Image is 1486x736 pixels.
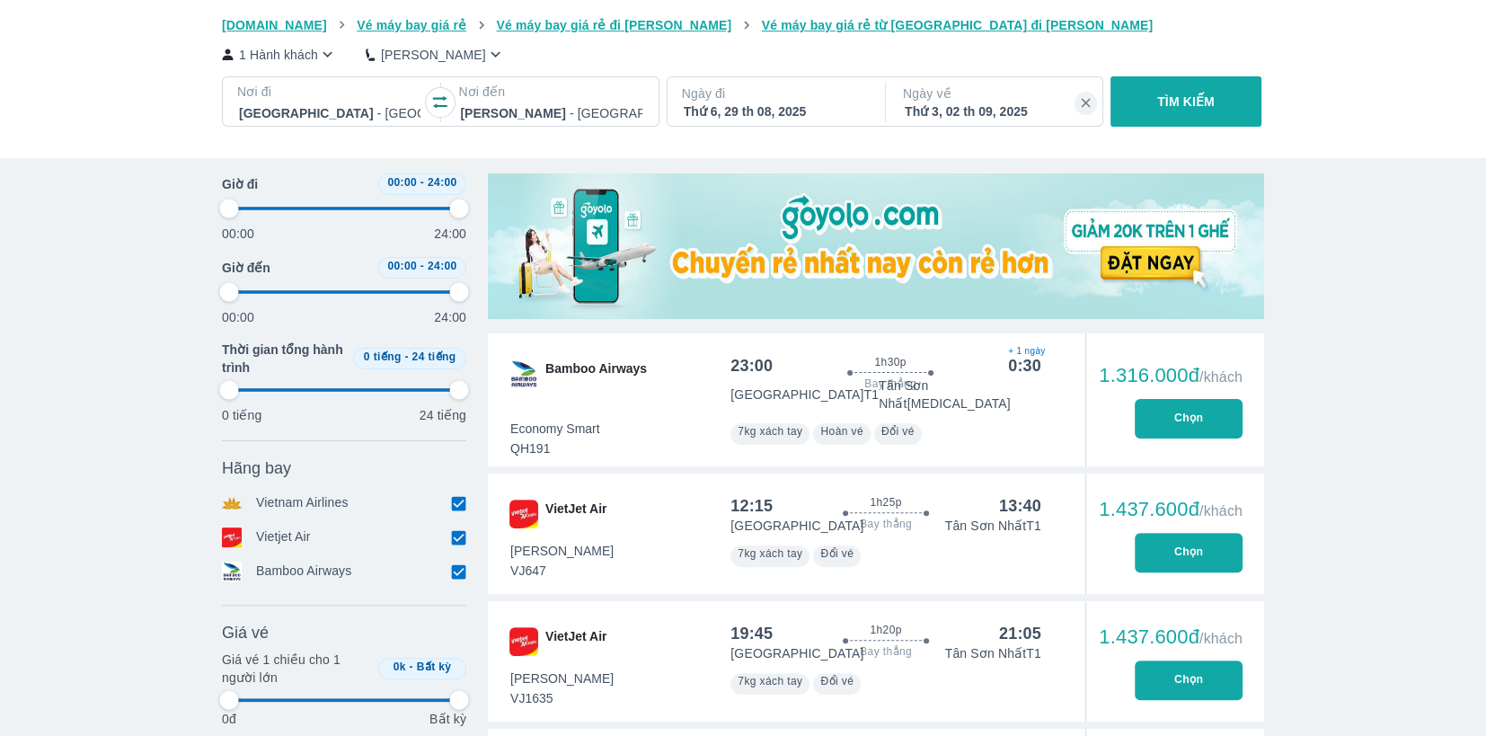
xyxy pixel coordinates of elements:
[222,651,371,687] p: Giá vé 1 chiều cho 1 người lớn
[1099,626,1243,648] div: 1.437.600đ
[509,500,538,528] img: VJ
[730,517,863,535] p: [GEOGRAPHIC_DATA]
[412,350,456,363] span: 24 tiếng
[434,308,466,326] p: 24:00
[1099,499,1243,520] div: 1.437.600đ
[684,102,865,120] div: Thứ 6, 29 th 08, 2025
[222,45,337,64] button: 1 Hành khách
[1135,661,1243,700] button: Chọn
[488,173,1264,319] img: media-0
[222,308,254,326] p: 00:00
[222,710,236,728] p: 0đ
[394,661,406,673] span: 0k
[870,623,901,637] span: 1h20p
[905,102,1086,120] div: Thứ 3, 02 th 09, 2025
[510,439,600,457] span: QH191
[420,406,466,424] p: 24 tiếng
[881,425,915,438] span: Đổi vé
[1199,503,1243,519] span: /khách
[1110,76,1260,127] button: TÌM KIẾM
[458,83,643,101] p: Nơi đến
[738,547,802,560] span: 7kg xách tay
[222,622,269,643] span: Giá vé
[429,710,466,728] p: Bất kỳ
[434,225,466,243] p: 24:00
[1008,344,1041,359] span: + 1 ngày
[364,350,402,363] span: 0 tiếng
[545,627,606,656] span: VietJet Air
[820,675,854,687] span: Đổi vé
[222,259,270,277] span: Giờ đến
[256,493,349,513] p: Vietnam Airlines
[387,260,417,272] span: 00:00
[410,661,413,673] span: -
[874,355,906,369] span: 1h30p
[357,18,466,32] span: Vé máy bay giá rẻ
[420,176,424,189] span: -
[738,425,802,438] span: 7kg xách tay
[730,355,773,377] div: 23:00
[510,689,614,707] span: VJ1635
[509,359,538,388] img: QH
[420,260,424,272] span: -
[1199,369,1243,385] span: /khách
[870,495,901,510] span: 1h25p
[1135,399,1243,439] button: Chọn
[366,45,505,64] button: [PERSON_NAME]
[738,675,802,687] span: 7kg xách tay
[222,457,291,479] span: Hãng bay
[730,644,863,662] p: [GEOGRAPHIC_DATA]
[1157,93,1215,111] p: TÌM KIẾM
[237,83,422,101] p: Nơi đi
[545,500,606,528] span: VietJet Air
[381,46,486,64] p: [PERSON_NAME]
[682,84,867,102] p: Ngày đi
[222,175,258,193] span: Giờ đi
[903,84,1088,102] p: Ngày về
[510,562,614,580] span: VJ647
[428,176,457,189] span: 24:00
[510,420,600,438] span: Economy Smart
[222,341,346,377] span: Thời gian tổng hành trình
[945,517,1041,535] p: Tân Sơn Nhất T1
[509,627,538,656] img: VJ
[999,623,1041,644] div: 21:05
[730,623,773,644] div: 19:45
[730,386,879,403] p: [GEOGRAPHIC_DATA] T1
[222,16,1264,34] nav: breadcrumb
[1135,533,1243,572] button: Chọn
[510,669,614,687] span: [PERSON_NAME]
[222,225,254,243] p: 00:00
[820,547,854,560] span: Đổi vé
[404,350,408,363] span: -
[730,495,773,517] div: 12:15
[945,644,1041,662] p: Tân Sơn Nhất T1
[879,377,1041,412] p: Tân Sơn Nhất [MEDICAL_DATA]
[387,176,417,189] span: 00:00
[762,18,1154,32] span: Vé máy bay giá rẻ từ [GEOGRAPHIC_DATA] đi [PERSON_NAME]
[428,260,457,272] span: 24:00
[545,359,647,388] span: Bamboo Airways
[417,661,452,673] span: Bất kỳ
[1008,355,1041,377] div: 0:30
[497,18,732,32] span: Vé máy bay giá rẻ đi [PERSON_NAME]
[239,46,318,64] p: 1 Hành khách
[1099,365,1243,386] div: 1.316.000đ
[820,425,863,438] span: Hoàn vé
[999,495,1041,517] div: 13:40
[510,542,614,560] span: [PERSON_NAME]
[222,18,327,32] span: [DOMAIN_NAME]
[256,562,351,581] p: Bamboo Airways
[256,528,311,547] p: Vietjet Air
[1199,631,1243,646] span: /khách
[222,406,261,424] p: 0 tiếng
